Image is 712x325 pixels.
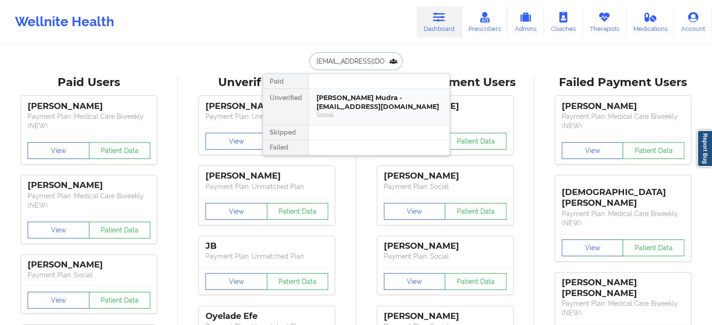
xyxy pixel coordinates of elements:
[28,112,150,130] p: Payment Plan : Medical Care Biweekly (NEW)
[541,75,705,90] div: Failed Payment Users
[206,273,267,290] button: View
[28,191,150,210] p: Payment Plan : Medical Care Biweekly (NEW)
[562,277,684,299] div: [PERSON_NAME] [PERSON_NAME]
[206,311,328,322] div: Oyelade Efe
[445,133,506,150] button: Patient Data
[28,260,150,270] div: [PERSON_NAME]
[316,111,442,119] div: Social
[206,241,328,252] div: JB
[267,273,329,290] button: Patient Data
[89,292,151,309] button: Patient Data
[445,203,506,220] button: Patient Data
[316,94,442,111] div: [PERSON_NAME] Mudra - [EMAIL_ADDRESS][DOMAIN_NAME]
[384,171,506,181] div: [PERSON_NAME]
[384,252,506,261] p: Payment Plan : Social
[89,222,151,238] button: Patient Data
[384,182,506,191] p: Payment Plan : Social
[562,209,684,228] p: Payment Plan : Medical Care Biweekly (NEW)
[562,112,684,130] p: Payment Plan : Medical Care Biweekly (NEW)
[206,182,328,191] p: Payment Plan : Unmatched Plan
[267,203,329,220] button: Patient Data
[206,203,267,220] button: View
[206,101,328,112] div: [PERSON_NAME]
[697,130,712,167] a: Report Bug
[384,273,446,290] button: View
[206,252,328,261] p: Payment Plan : Unmatched Plan
[28,101,150,112] div: [PERSON_NAME]
[384,311,506,322] div: [PERSON_NAME]
[445,273,506,290] button: Patient Data
[562,299,684,318] p: Payment Plan : Medical Care Biweekly (NEW)
[28,222,89,238] button: View
[674,7,712,37] a: Account
[263,89,308,125] div: Unverified
[89,142,151,159] button: Patient Data
[562,142,624,159] button: View
[562,239,624,256] button: View
[263,74,308,89] div: Paid
[562,180,684,209] div: [DEMOGRAPHIC_DATA][PERSON_NAME]
[384,241,506,252] div: [PERSON_NAME]
[28,292,89,309] button: View
[462,7,508,37] a: Prescribers
[28,142,89,159] button: View
[626,7,675,37] a: Medications
[7,75,171,90] div: Paid Users
[28,180,150,191] div: [PERSON_NAME]
[206,112,328,121] p: Payment Plan : Unmatched Plan
[206,171,328,181] div: [PERSON_NAME]
[583,7,626,37] a: Therapists
[507,7,544,37] a: Admins
[28,270,150,280] p: Payment Plan : Social
[263,125,308,140] div: Skipped
[417,7,462,37] a: Dashboard
[562,101,684,112] div: [PERSON_NAME]
[544,7,583,37] a: Coaches
[384,203,446,220] button: View
[623,142,684,159] button: Patient Data
[206,133,267,150] button: View
[623,239,684,256] button: Patient Data
[263,140,308,155] div: Failed
[184,75,349,90] div: Unverified Users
